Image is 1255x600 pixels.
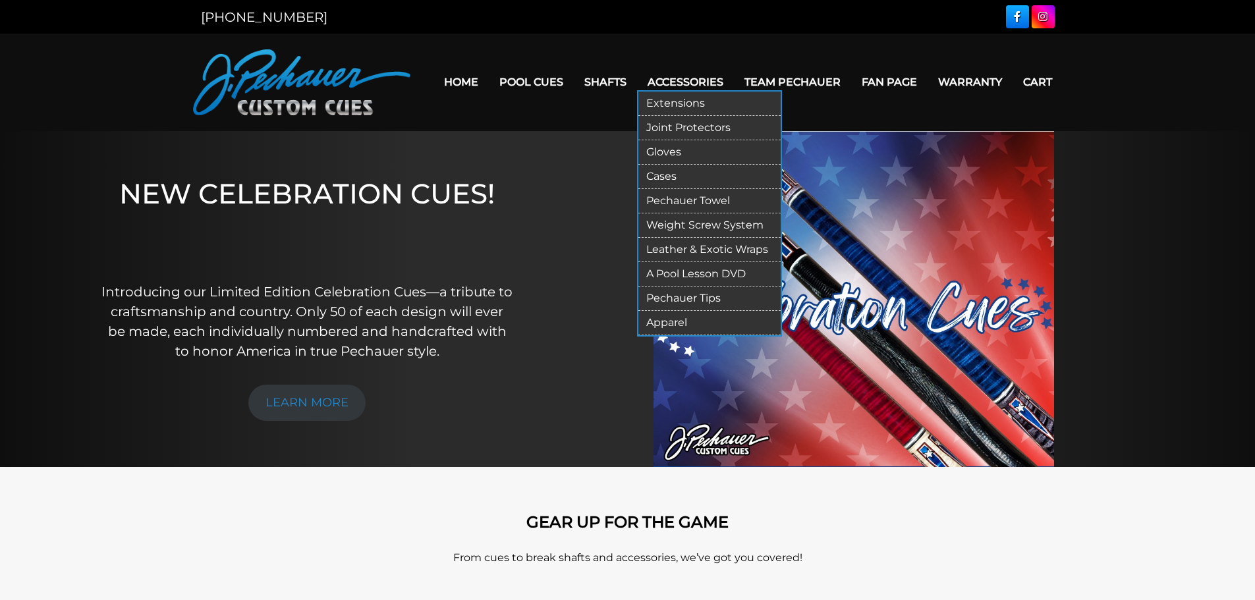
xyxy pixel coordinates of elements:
a: [PHONE_NUMBER] [201,9,327,25]
a: Warranty [928,65,1013,99]
a: Weight Screw System [638,213,781,238]
a: Pechauer Tips [638,286,781,311]
a: Home [433,65,489,99]
a: Cases [638,165,781,189]
a: Fan Page [851,65,928,99]
a: Joint Protectors [638,116,781,140]
a: Gloves [638,140,781,165]
img: Pechauer Custom Cues [193,49,410,115]
strong: GEAR UP FOR THE GAME [526,512,729,532]
a: Pool Cues [489,65,574,99]
p: From cues to break shafts and accessories, we’ve got you covered! [252,550,1003,566]
a: Accessories [637,65,734,99]
a: Shafts [574,65,637,99]
p: Introducing our Limited Edition Celebration Cues—a tribute to craftsmanship and country. Only 50 ... [101,282,514,361]
a: Extensions [638,92,781,116]
a: Apparel [638,311,781,335]
h1: NEW CELEBRATION CUES! [101,177,514,263]
a: Team Pechauer [734,65,851,99]
a: LEARN MORE [248,385,366,421]
a: Leather & Exotic Wraps [638,238,781,262]
a: A Pool Lesson DVD [638,262,781,286]
a: Cart [1013,65,1063,99]
a: Pechauer Towel [638,189,781,213]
